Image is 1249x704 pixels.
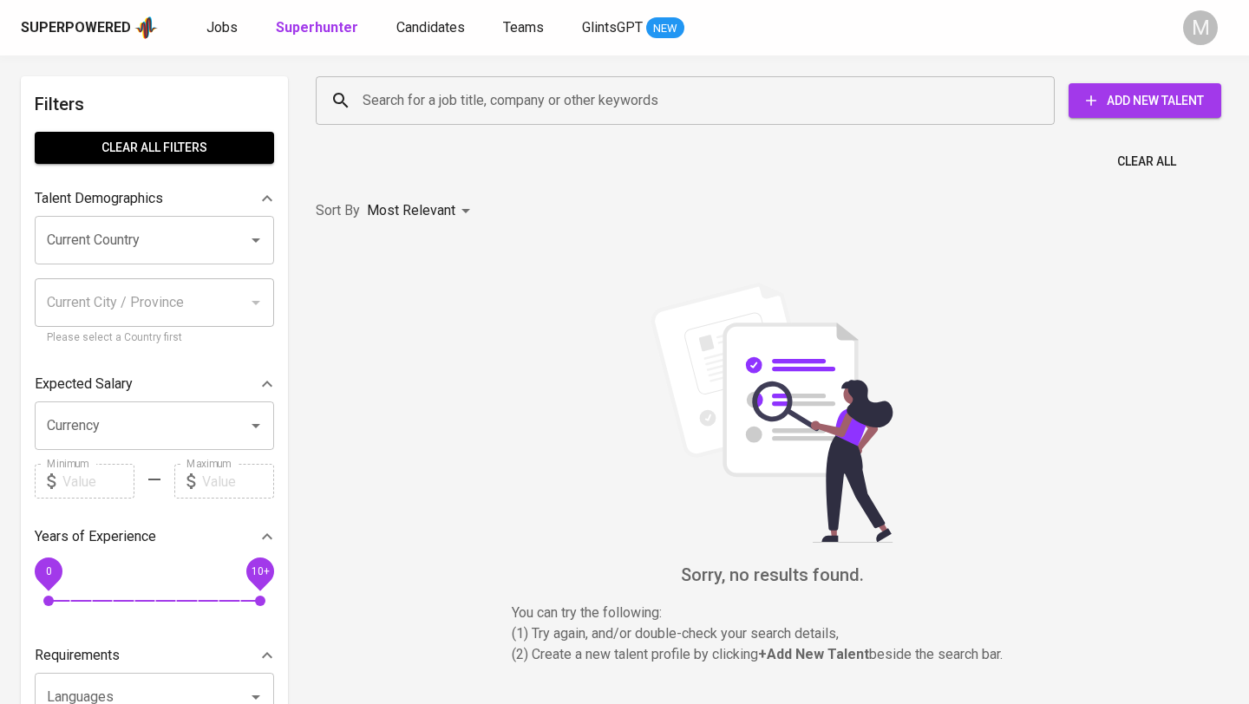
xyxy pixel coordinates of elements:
[646,20,684,37] span: NEW
[396,17,468,39] a: Candidates
[512,644,1032,665] p: (2) Create a new talent profile by clicking beside the search bar.
[512,623,1032,644] p: (1) Try again, and/or double-check your search details,
[758,646,869,662] b: + Add New Talent
[642,283,902,543] img: file_searching.svg
[35,526,156,547] p: Years of Experience
[1183,10,1218,45] div: M
[35,367,274,401] div: Expected Salary
[316,200,360,221] p: Sort By
[276,17,362,39] a: Superhunter
[206,19,238,36] span: Jobs
[512,603,1032,623] p: You can try the following :
[276,19,358,36] b: Superhunter
[35,181,274,216] div: Talent Demographics
[21,15,158,41] a: Superpoweredapp logo
[35,645,120,666] p: Requirements
[206,17,241,39] a: Jobs
[396,19,465,36] span: Candidates
[35,188,163,209] p: Talent Demographics
[45,565,51,577] span: 0
[582,19,643,36] span: GlintsGPT
[134,15,158,41] img: app logo
[251,565,269,577] span: 10+
[1117,151,1176,173] span: Clear All
[367,200,455,221] p: Most Relevant
[367,195,476,227] div: Most Relevant
[1069,83,1221,118] button: Add New Talent
[202,464,274,499] input: Value
[35,519,274,554] div: Years of Experience
[47,329,262,347] p: Please select a Country first
[503,17,547,39] a: Teams
[316,561,1228,589] h6: Sorry, no results found.
[35,90,274,118] h6: Filters
[21,18,131,38] div: Superpowered
[244,228,268,252] button: Open
[49,137,260,159] span: Clear All filters
[35,132,274,164] button: Clear All filters
[35,638,274,673] div: Requirements
[244,414,268,438] button: Open
[35,374,133,394] p: Expected Salary
[62,464,134,499] input: Value
[1110,146,1183,178] button: Clear All
[582,17,684,39] a: GlintsGPT NEW
[1082,90,1207,112] span: Add New Talent
[503,19,544,36] span: Teams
